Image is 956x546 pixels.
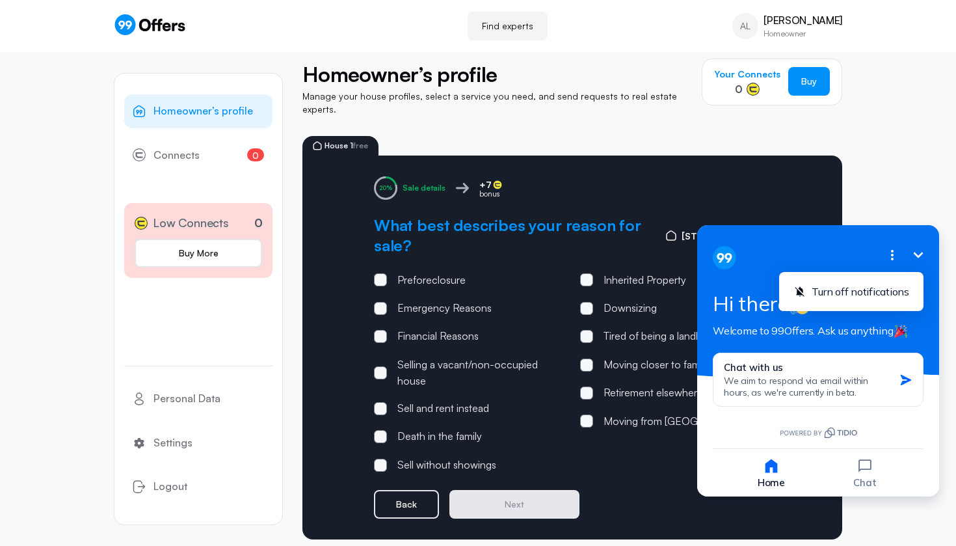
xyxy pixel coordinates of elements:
[397,357,564,390] div: Selling a vacant/non-occupied house
[124,470,272,504] button: Logout
[124,139,272,172] a: Connects0
[468,12,548,40] a: Find experts
[604,328,713,345] div: Tired of being a landlord
[714,67,780,81] p: Your Connects
[680,209,956,513] iframe: Tidio Chat
[604,300,657,317] div: Downsizing
[374,215,645,256] h2: What best describes your reason for sale?
[604,272,686,289] div: Inherited Property
[247,148,264,161] span: 0
[124,94,272,128] a: Homeowner’s profile
[397,457,496,474] div: Sell without showings
[254,214,263,232] p: 0
[788,67,830,96] a: Buy
[740,20,750,33] span: AL
[479,189,502,199] p: bonus
[397,272,466,289] div: Preforeclosure
[763,30,842,38] p: Homeowner
[124,382,272,416] a: Personal Data
[302,90,689,115] p: Manage your house profiles, select a service you need, and send requests to real estate experts.
[397,400,489,417] div: Sell and rent instead
[153,435,193,452] span: Settings
[604,413,769,430] div: Moving from [GEOGRAPHIC_DATA]
[397,300,492,317] div: Emergency Reasons
[735,81,743,97] span: 0
[153,213,229,232] span: Low Connects
[763,14,842,27] p: [PERSON_NAME]
[604,357,710,374] div: Moving closer to family
[135,239,262,267] a: Buy More
[374,490,439,519] button: Back
[397,328,479,345] div: Financial Reasons
[604,385,703,402] div: Retirement elsewhere
[449,490,579,519] button: Next
[325,142,368,150] span: House 1
[153,390,220,407] span: Personal Data
[153,103,253,120] span: Homeowner’s profile
[153,478,187,495] span: Logout
[479,178,492,192] span: +7
[124,426,272,460] a: Settings
[302,59,689,90] h5: Homeowner’s profile
[153,147,200,164] span: Connects
[353,141,368,150] span: free
[403,183,445,193] div: Sale details
[397,428,482,445] div: Death in the family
